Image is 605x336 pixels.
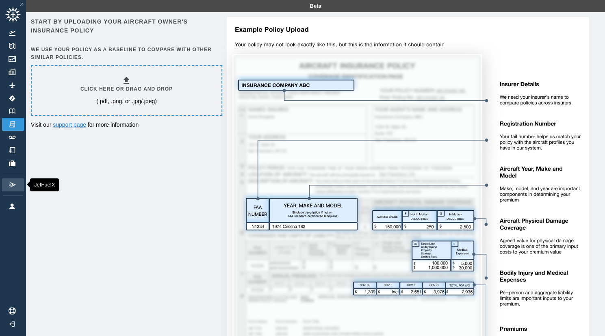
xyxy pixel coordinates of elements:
[31,17,221,35] h6: Start by uploading your aircraft owner's insurance policy
[53,121,86,128] a: support page
[96,97,157,105] p: (.pdf, .png, or .jpg/.jpeg)
[80,85,173,93] h6: Click here or drag and drop
[31,121,221,129] p: Visit our for more information
[31,46,221,61] h6: We use your policy as a baseline to compare with other similar policies.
